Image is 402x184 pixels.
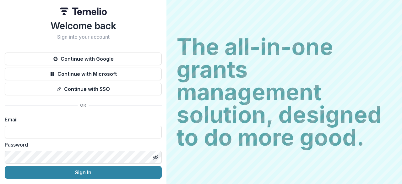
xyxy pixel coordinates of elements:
[5,116,158,123] label: Email
[5,53,162,65] button: Continue with Google
[5,68,162,80] button: Continue with Microsoft
[5,20,162,31] h1: Welcome back
[150,152,160,162] button: Toggle password visibility
[60,8,107,15] img: Temelio
[5,34,162,40] h2: Sign into your account
[5,166,162,179] button: Sign In
[5,141,158,148] label: Password
[5,83,162,95] button: Continue with SSO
